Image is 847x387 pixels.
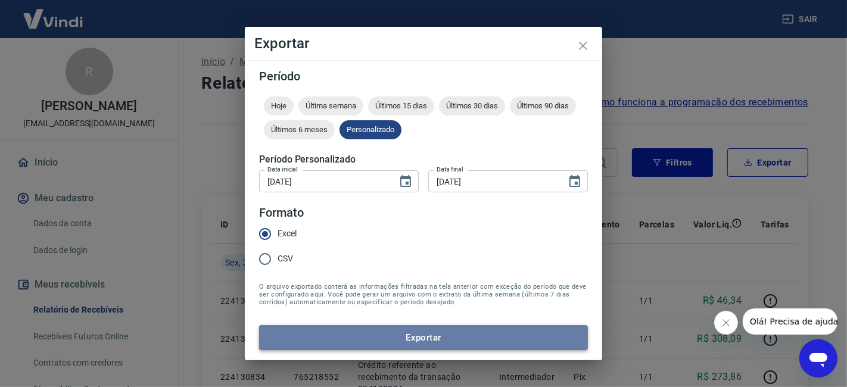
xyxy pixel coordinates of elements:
[569,32,597,60] button: close
[714,311,738,335] iframe: Fechar mensagem
[278,252,293,265] span: CSV
[298,101,363,110] span: Última semana
[799,339,837,377] iframe: Botão para abrir a janela de mensagens
[394,170,418,193] button: Choose date, selected date is 21 de ago de 2025
[340,125,401,134] span: Personalizado
[510,96,576,116] div: Últimos 90 dias
[298,96,363,116] div: Última semana
[368,96,434,116] div: Últimos 15 dias
[510,101,576,110] span: Últimos 90 dias
[259,70,588,82] h5: Período
[428,170,558,192] input: DD/MM/YYYY
[264,96,294,116] div: Hoje
[340,120,401,139] div: Personalizado
[563,170,587,193] button: Choose date, selected date is 22 de ago de 2025
[7,8,100,18] span: Olá! Precisa de ajuda?
[439,101,505,110] span: Últimos 30 dias
[259,154,588,166] h5: Período Personalizado
[278,227,297,240] span: Excel
[264,101,294,110] span: Hoje
[259,325,588,350] button: Exportar
[264,125,335,134] span: Últimos 6 meses
[743,308,837,335] iframe: Mensagem da empresa
[368,101,434,110] span: Últimos 15 dias
[259,283,588,306] span: O arquivo exportado conterá as informações filtradas na tela anterior com exceção do período que ...
[264,120,335,139] div: Últimos 6 meses
[254,36,593,51] h4: Exportar
[439,96,505,116] div: Últimos 30 dias
[437,165,463,174] label: Data final
[267,165,298,174] label: Data inicial
[259,170,389,192] input: DD/MM/YYYY
[259,204,304,221] legend: Formato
